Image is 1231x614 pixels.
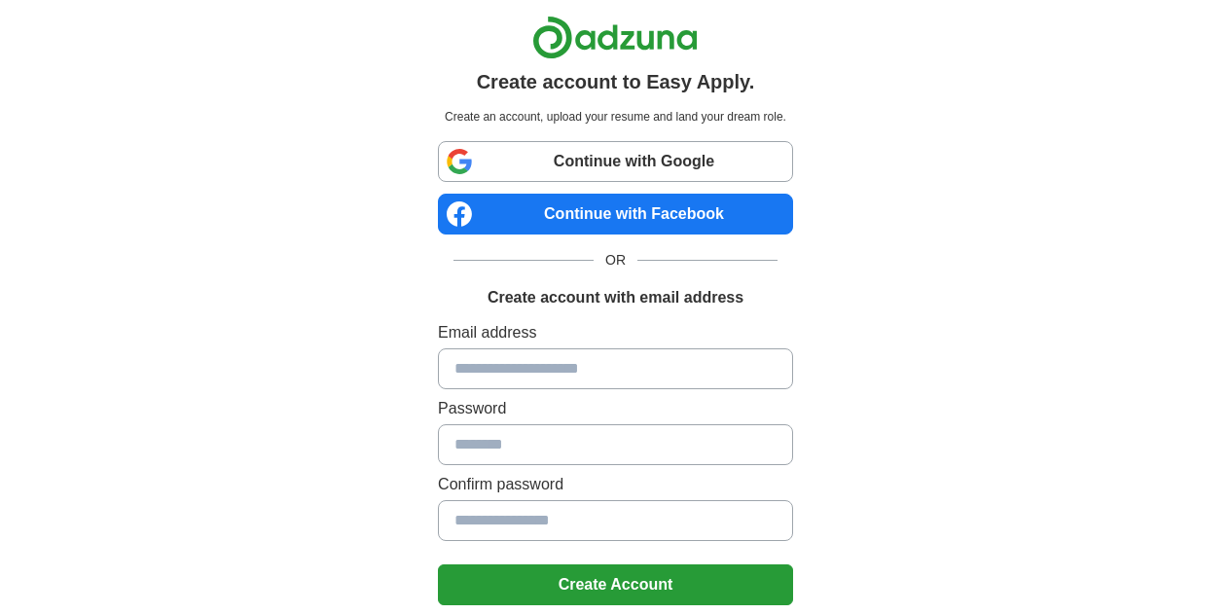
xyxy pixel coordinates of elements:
img: Adzuna logo [532,16,698,59]
label: Confirm password [438,473,793,496]
label: Password [438,397,793,420]
button: Create Account [438,564,793,605]
h1: Create account with email address [488,286,743,309]
p: Create an account, upload your resume and land your dream role. [442,108,789,126]
label: Email address [438,321,793,344]
h1: Create account to Easy Apply. [477,67,755,96]
a: Continue with Facebook [438,194,793,235]
span: OR [594,250,637,271]
a: Continue with Google [438,141,793,182]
